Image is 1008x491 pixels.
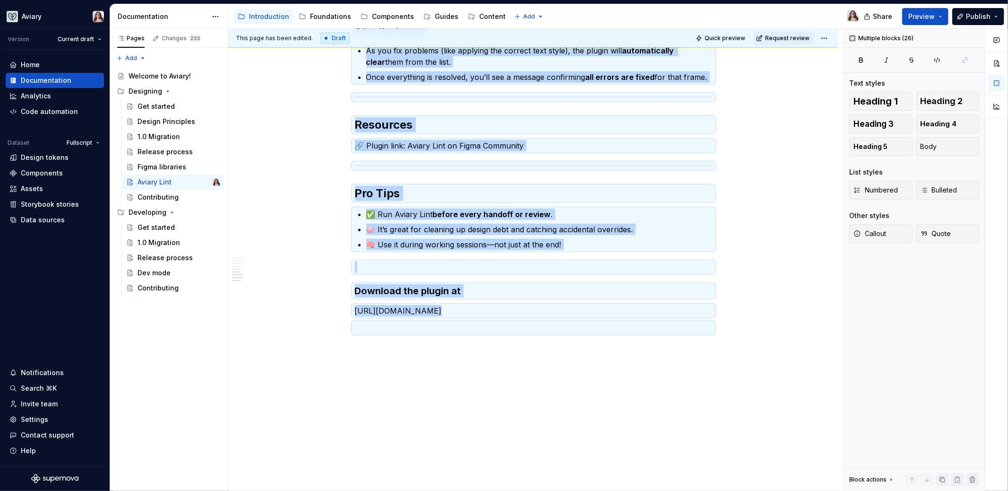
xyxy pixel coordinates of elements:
div: Welcome to Aviary! [129,71,191,81]
strong: before every handoff or review [433,210,551,219]
div: Figma libraries [138,162,186,172]
div: Dataset [8,139,29,147]
a: Design tokens [6,150,104,165]
div: Other styles [849,211,889,220]
button: Fullscript [62,136,104,149]
a: Documentation [6,73,104,88]
div: Designing [113,84,224,99]
button: Share [859,8,898,25]
span: Add [125,54,137,62]
button: Preview [902,8,948,25]
div: Storybook stories [21,200,79,209]
button: Callout [849,224,913,243]
button: Add [511,10,547,23]
button: AviaryBrittany Hogg [2,6,108,26]
a: Aviary LintBrittany Hogg [122,175,224,190]
div: Components [21,168,63,178]
div: Contributing [138,193,179,202]
span: Numbered [853,185,898,195]
a: Invite team [6,396,104,412]
button: Help [6,443,104,458]
a: Home [6,57,104,72]
a: Contributing [122,281,224,296]
p: 🔗 Plugin link: Aviary Lint on Figma Community [355,140,712,151]
button: Notifications [6,365,104,380]
a: Release process [122,250,224,265]
div: Release process [138,147,193,157]
span: Quote [921,229,951,238]
div: Aviary Lint [138,177,172,187]
button: Request review [753,32,814,45]
a: Get started [122,99,224,114]
a: 1.0 Migration [122,235,224,250]
a: Guides [420,9,462,24]
div: Draft [320,33,350,44]
div: Designing [129,87,162,96]
button: Contact support [6,428,104,443]
a: 1.0 Migration [122,129,224,144]
h3: Download the plugin at [355,284,712,298]
div: Pages [117,35,145,42]
button: Heading 5 [849,137,913,156]
div: Contact support [21,430,74,440]
svg: Supernova Logo [31,474,78,483]
span: This page has been edited. [236,35,313,42]
div: 1.0 Migration [138,132,180,141]
a: Figma libraries [122,159,224,175]
p: Once everything is resolved, you’ll see a message confirming for that frame. [366,71,712,83]
button: Heading 3 [849,114,913,133]
a: Foundations [295,9,355,24]
a: Code automation [6,104,104,119]
a: Settings [6,412,104,427]
a: Components [357,9,418,24]
span: Callout [853,229,886,238]
div: Documentation [21,76,71,85]
button: Quote [916,224,980,243]
h2: Pro Tips [355,186,712,201]
div: Data sources [21,215,65,225]
a: Welcome to Aviary! [113,69,224,84]
span: 233 [189,35,201,42]
div: Version [8,35,29,43]
div: Components [372,12,414,21]
span: Heading 4 [921,119,957,129]
a: Design Principles [122,114,224,129]
div: Guides [435,12,458,21]
button: Body [916,137,980,156]
div: Block actions [849,473,895,486]
span: Heading 2 [921,96,963,106]
div: Get started [138,102,175,111]
div: Developing [113,205,224,220]
div: Dev mode [138,268,171,278]
div: Design Principles [138,117,195,126]
span: Request review [765,35,810,42]
h2: Resources [355,117,712,132]
span: Current draft [58,35,94,43]
span: Preview [908,12,935,21]
div: Developing [129,208,166,217]
button: Bulleted [916,181,980,200]
p: ✅ Run Aviary Lint . [366,209,712,220]
span: Add [523,13,535,20]
button: Add [113,52,149,65]
div: Invite team [21,399,58,409]
span: Heading 5 [853,142,887,151]
div: Code automation [21,107,78,116]
div: Contributing [138,283,179,293]
a: Introduction [234,9,293,24]
p: 🧼 It’s great for cleaning up design debt and catching accidental overrides. [366,224,712,235]
strong: all errors are fixed [586,72,655,82]
button: Heading 1 [849,92,913,111]
div: Documentation [118,12,207,21]
a: Storybook stories [6,197,104,212]
button: Publish [952,8,1004,25]
a: Dev mode [122,265,224,281]
button: Search ⌘K [6,381,104,396]
span: Publish [966,12,991,21]
button: Heading 4 [916,114,980,133]
button: Heading 2 [916,92,980,111]
span: Bulleted [921,185,957,195]
div: Help [21,446,36,456]
a: Data sources [6,212,104,228]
